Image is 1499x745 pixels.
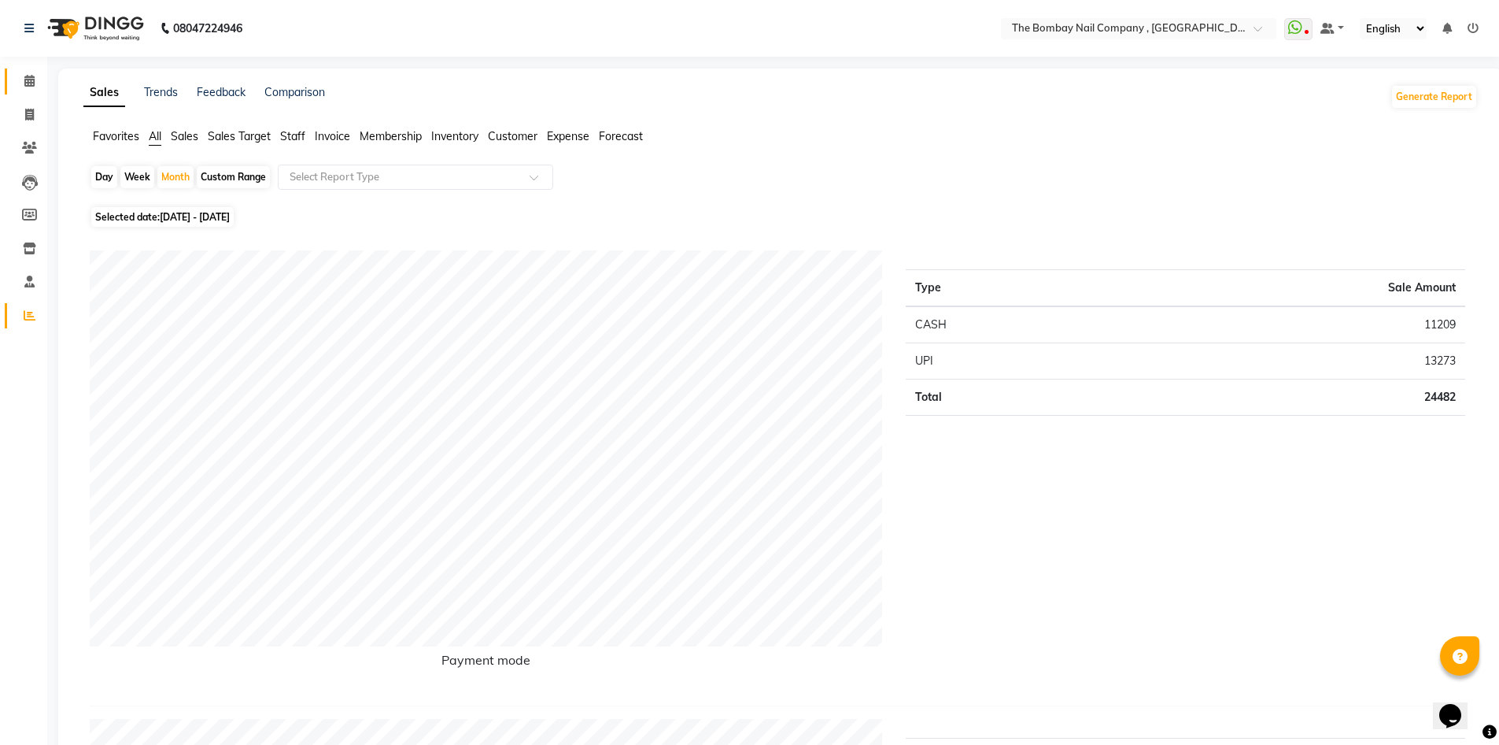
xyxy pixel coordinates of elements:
[90,653,882,674] h6: Payment mode
[1392,86,1476,108] button: Generate Report
[1112,380,1465,416] td: 24482
[488,129,537,143] span: Customer
[906,380,1111,416] td: Total
[171,129,198,143] span: Sales
[315,129,350,143] span: Invoice
[197,85,246,99] a: Feedback
[208,129,271,143] span: Sales Target
[91,166,117,188] div: Day
[1433,682,1483,729] iframe: chat widget
[197,166,270,188] div: Custom Range
[431,129,478,143] span: Inventory
[160,211,230,223] span: [DATE] - [DATE]
[360,129,422,143] span: Membership
[599,129,643,143] span: Forecast
[93,129,139,143] span: Favorites
[83,79,125,107] a: Sales
[906,343,1111,380] td: UPI
[91,207,234,227] span: Selected date:
[264,85,325,99] a: Comparison
[120,166,154,188] div: Week
[547,129,589,143] span: Expense
[144,85,178,99] a: Trends
[280,129,305,143] span: Staff
[906,306,1111,343] td: CASH
[173,6,242,50] b: 08047224946
[1112,306,1465,343] td: 11209
[40,6,148,50] img: logo
[906,270,1111,307] th: Type
[1112,343,1465,380] td: 13273
[1112,270,1465,307] th: Sale Amount
[149,129,161,143] span: All
[157,166,194,188] div: Month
